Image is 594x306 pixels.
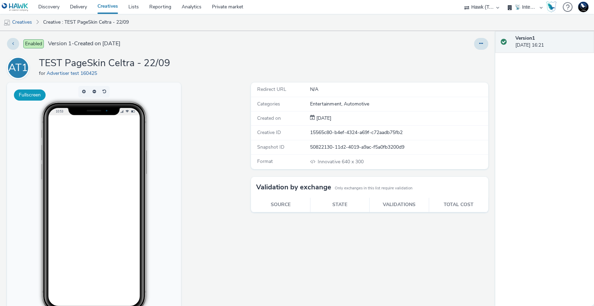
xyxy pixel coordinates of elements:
[370,198,429,212] th: Validations
[546,1,556,13] img: Hawk Academy
[317,158,363,165] span: 640 x 300
[39,70,47,77] span: for
[515,35,588,49] div: [DATE] 16:21
[310,144,487,151] div: 50822130-11d2-4019-a9ac-f5a0fb3200d9
[335,186,412,191] small: Only exchanges in this list require validation
[7,64,32,71] a: AT1
[315,115,331,121] span: [DATE]
[310,101,487,108] div: Entertainment, Automotive
[257,115,281,121] span: Created on
[3,19,10,26] img: mobile
[546,1,559,13] a: Hawk Academy
[429,198,488,212] th: Total cost
[49,27,56,31] span: 10:53
[318,158,341,165] span: Innovative
[257,101,280,107] span: Categories
[251,198,310,212] th: Source
[310,86,318,93] span: N/A
[257,144,284,150] span: Snapshot ID
[256,182,331,193] h3: Validation by exchange
[8,58,28,78] div: AT1
[515,35,535,41] strong: Version 1
[257,86,286,93] span: Redirect URL
[48,40,120,48] span: Version 1 - Created on [DATE]
[14,89,46,101] button: Fullscreen
[310,198,370,212] th: State
[47,70,100,77] a: Advertiser test 160425
[257,158,273,165] span: Format
[23,39,44,48] span: Enabled
[40,14,132,31] a: Creative : TEST PageSkin Celtra - 22/09
[315,115,331,122] div: Creation 22 September 2025, 16:21
[310,129,487,136] div: 15565c80-b4ef-4324-a69f-c72aadb75fb2
[257,129,281,136] span: Creative ID
[578,2,588,12] img: Support Hawk
[39,57,170,70] h1: TEST PageSkin Celtra - 22/09
[2,3,29,11] img: undefined Logo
